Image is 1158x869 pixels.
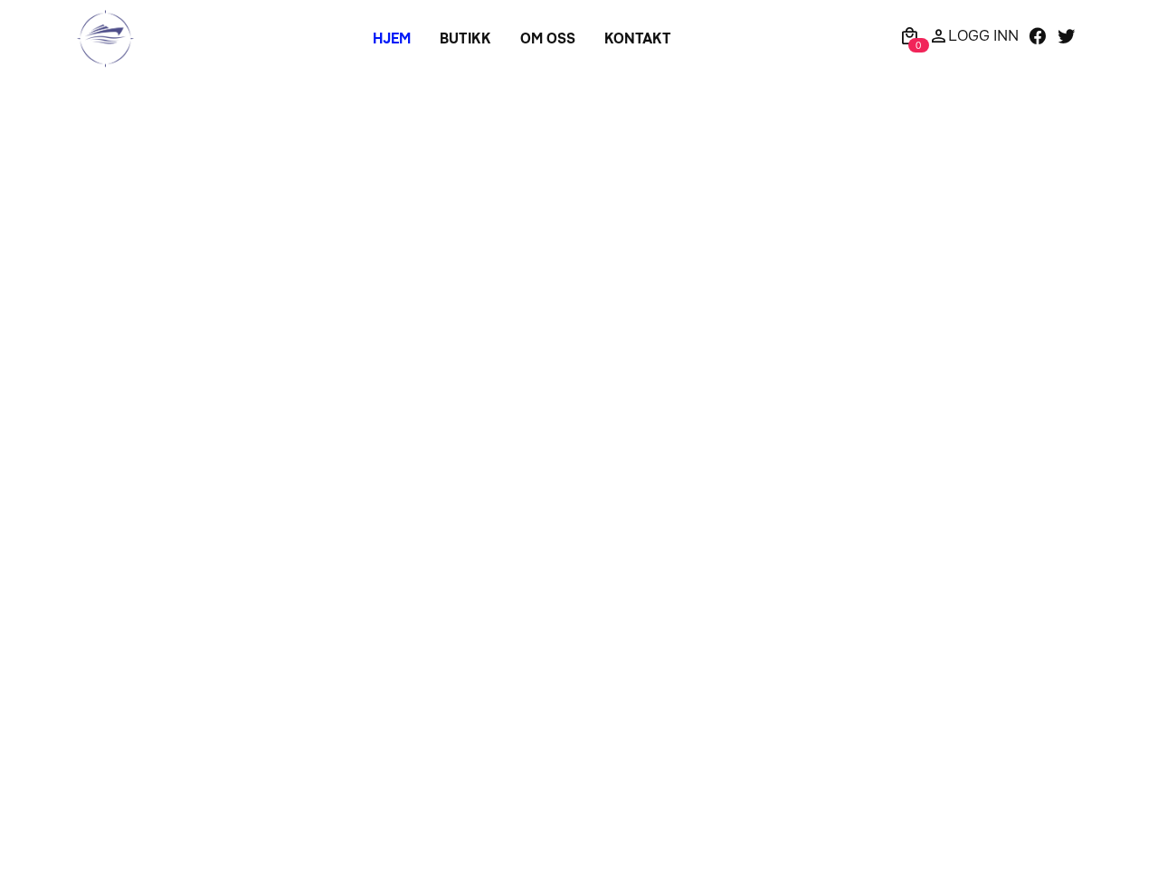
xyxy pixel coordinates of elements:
a: Butikk [425,23,506,55]
a: Om oss [506,23,590,55]
img: logo [77,9,134,68]
a: Logg Inn [924,24,1023,46]
a: 0 [895,24,924,46]
a: Kontakt [590,23,686,55]
a: Hjem [358,23,425,55]
span: 0 [908,38,929,53]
